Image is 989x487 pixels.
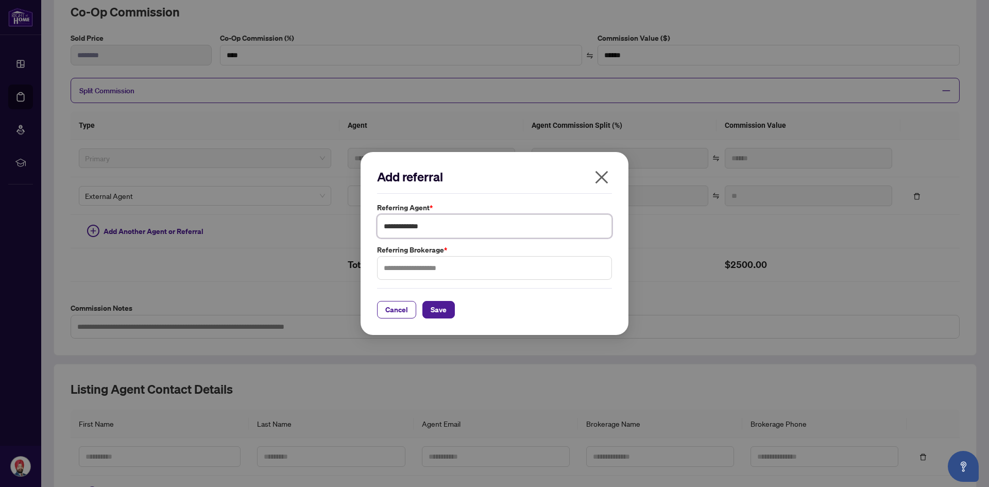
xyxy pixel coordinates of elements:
[948,451,979,482] button: Open asap
[377,301,416,318] button: Cancel
[377,202,612,213] label: Referring Agent
[431,301,447,318] span: Save
[422,301,455,318] button: Save
[377,169,612,185] h2: Add referral
[377,244,612,256] label: Referring Brokerage
[593,169,610,186] span: close
[385,301,408,318] span: Cancel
